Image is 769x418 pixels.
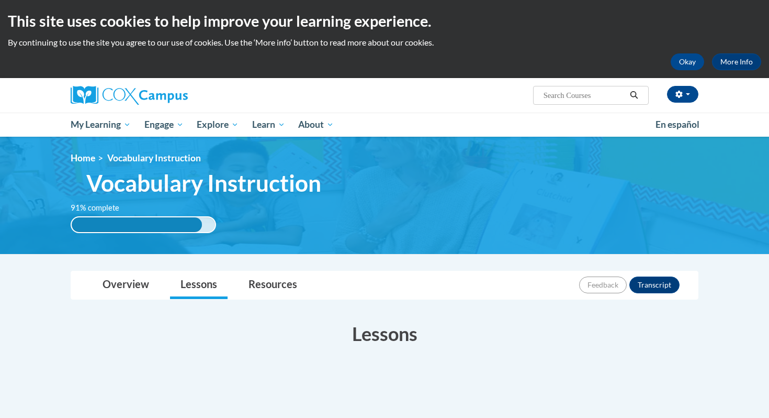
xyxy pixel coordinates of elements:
[71,202,131,214] label: 91% complete
[107,152,201,163] span: Vocabulary Instruction
[55,113,714,137] div: Main menu
[238,271,308,299] a: Resources
[712,53,761,70] a: More Info
[92,271,160,299] a: Overview
[144,118,184,131] span: Engage
[629,277,680,293] button: Transcript
[71,86,188,105] img: Cox Campus
[252,118,285,131] span: Learn
[72,217,202,232] div: 91% complete
[292,113,341,137] a: About
[170,271,228,299] a: Lessons
[579,277,627,293] button: Feedback
[71,152,95,163] a: Home
[542,89,626,102] input: Search Courses
[245,113,292,137] a: Learn
[626,89,642,102] button: Search
[8,37,761,48] p: By continuing to use the site you agree to our use of cookies. Use the ‘More info’ button to read...
[655,119,699,130] span: En español
[86,169,321,197] span: Vocabulary Instruction
[649,114,706,136] a: En español
[71,118,131,131] span: My Learning
[667,86,698,103] button: Account Settings
[71,86,269,105] a: Cox Campus
[138,113,190,137] a: Engage
[64,113,138,137] a: My Learning
[190,113,245,137] a: Explore
[671,53,704,70] button: Okay
[71,321,698,347] h3: Lessons
[197,118,239,131] span: Explore
[8,10,761,31] h2: This site uses cookies to help improve your learning experience.
[298,118,334,131] span: About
